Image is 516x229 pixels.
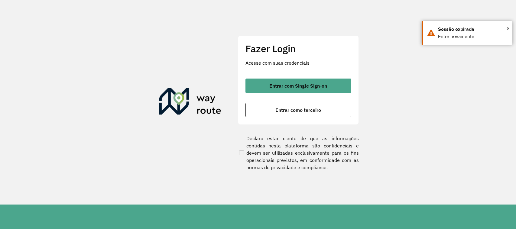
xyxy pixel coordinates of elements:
[438,26,508,33] div: Sessão expirada
[245,43,351,54] h2: Fazer Login
[159,88,221,117] img: Roteirizador AmbevTech
[438,33,508,40] div: Entre novamente
[507,24,510,33] span: ×
[238,135,359,171] label: Declaro estar ciente de que as informações contidas nesta plataforma são confidenciais e devem se...
[245,59,351,66] p: Acesse com suas credenciais
[269,83,327,88] span: Entrar com Single Sign-on
[275,108,321,112] span: Entrar como terceiro
[245,103,351,117] button: button
[507,24,510,33] button: Close
[245,79,351,93] button: button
